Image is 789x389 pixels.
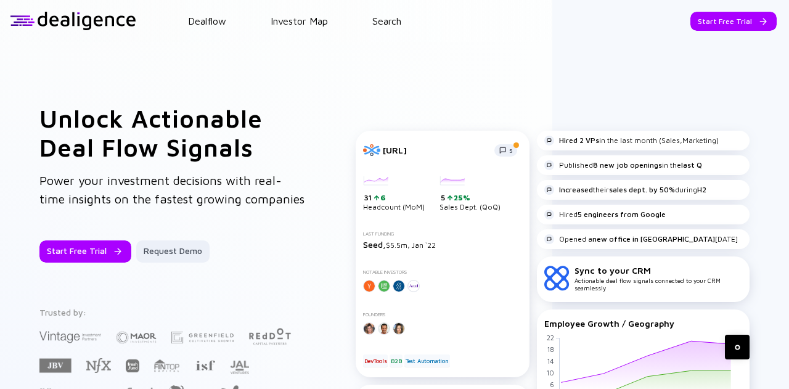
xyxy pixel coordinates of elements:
[593,160,662,170] strong: 8 new job openings
[136,240,210,263] button: Request Demo
[39,104,306,162] h1: Unlock Actionable Deal Flow Signals
[547,333,554,341] tspan: 22
[39,240,131,263] button: Start Free Trial
[441,193,501,203] div: 5
[559,185,593,194] strong: Increased
[230,361,249,374] img: JAL Ventures
[39,307,304,317] div: Trusted by:
[592,234,715,244] strong: new office in [GEOGRAPHIC_DATA]
[544,136,719,145] div: in the last month (Sales,Marketing)
[195,359,215,371] img: Israel Secondary Fund
[383,145,487,155] div: [URL]
[271,15,328,27] a: Investor Map
[578,210,666,219] strong: 5 engineers from Google
[404,354,450,367] div: Test Automation
[363,176,425,212] div: Headcount (MoM)
[609,185,675,194] strong: sales dept. by 50%
[452,193,470,202] div: 25%
[574,265,742,292] div: Actionable deal flow signals connected to your CRM seamlessly
[363,231,522,237] div: Last Funding
[363,269,522,275] div: Notable Investors
[116,327,157,348] img: Maor Investments
[681,160,702,170] strong: last Q
[544,318,742,329] div: Employee Growth / Geography
[390,354,403,367] div: B2B
[547,345,554,353] tspan: 18
[544,185,706,195] div: their during
[188,15,226,27] a: Dealflow
[439,176,501,212] div: Sales Dept. (QoQ)
[372,15,401,27] a: Search
[39,330,101,344] img: Vintage Investment Partners
[39,173,305,206] span: Power your investment decisions with real-time insights on the fastest growing companies
[171,332,234,343] img: Greenfield Partners
[363,239,522,250] div: $5.5m, Jan `22
[39,358,72,374] img: JBV Capital
[544,210,666,219] div: Hired
[86,358,111,373] img: NFX
[154,359,180,372] img: FINTOP Capital
[559,136,599,145] strong: Hired 2 VPs
[364,193,425,203] div: 31
[544,160,702,170] div: Published in the
[363,239,386,250] span: Seed,
[690,12,777,31] button: Start Free Trial
[547,369,554,377] tspan: 10
[363,312,522,317] div: Founders
[248,326,292,346] img: Red Dot Capital Partners
[550,380,554,388] tspan: 6
[379,193,386,202] div: 6
[363,354,388,367] div: DevTools
[547,356,554,364] tspan: 14
[697,185,706,194] strong: H2
[544,234,738,244] div: Opened a [DATE]
[574,265,742,276] div: Sync to your CRM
